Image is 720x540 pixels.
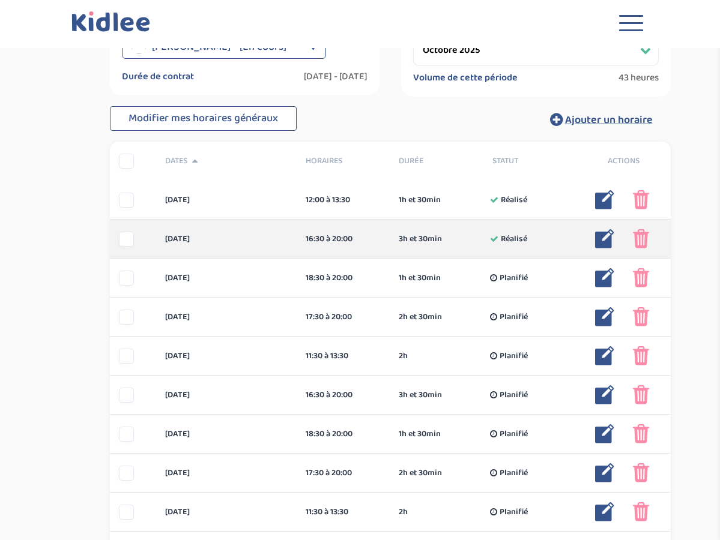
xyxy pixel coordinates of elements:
span: 3h et 30min [399,233,442,245]
img: poubelle_rose.png [633,385,649,404]
label: Volume de cette période [413,72,518,84]
img: poubelle_rose.png [633,190,649,209]
span: Modifier mes horaires généraux [129,110,278,127]
span: 2h et 30min [399,467,442,479]
img: modifier_bleu.png [595,424,614,443]
span: 43 heures [619,72,659,84]
span: Horaires [306,155,381,167]
img: modifier_bleu.png [595,463,614,482]
div: [DATE] [156,311,297,323]
span: Planifié [500,389,528,401]
div: [DATE] [156,428,297,440]
div: Statut [483,155,577,167]
div: 11:30 à 13:30 [306,350,381,362]
div: 18:30 à 20:00 [306,428,381,440]
img: modifier_bleu.png [595,346,614,365]
div: [DATE] [156,272,297,284]
span: Planifié [500,350,528,362]
div: [DATE] [156,233,297,245]
span: 3h et 30min [399,389,442,401]
img: poubelle_rose.png [633,346,649,365]
div: 16:30 à 20:00 [306,389,381,401]
span: Réalisé [501,194,527,206]
span: Planifié [500,311,528,323]
div: [DATE] [156,350,297,362]
span: 2h et 30min [399,311,442,323]
span: Planifié [500,506,528,518]
div: 11:30 à 13:30 [306,506,381,518]
div: 17:30 à 20:00 [306,311,381,323]
div: [DATE] [156,194,297,206]
span: 1h et 30min [399,428,441,440]
img: modifier_bleu.png [595,385,614,404]
img: modifier_bleu.png [595,502,614,521]
div: [DATE] [156,467,297,479]
img: poubelle_rose.png [633,463,649,482]
div: 17:30 à 20:00 [306,467,381,479]
span: 1h et 30min [399,272,441,284]
img: modifier_bleu.png [595,229,614,248]
button: Ajouter un horaire [532,106,671,133]
span: Planifié [500,467,528,479]
button: Modifier mes horaires généraux [110,106,297,131]
span: 2h [399,506,408,518]
span: 2h [399,350,408,362]
img: poubelle_rose.png [633,424,649,443]
label: Durée de contrat [122,71,194,83]
span: Planifié [500,272,528,284]
img: poubelle_rose.png [633,229,649,248]
span: Planifié [500,428,528,440]
img: poubelle_rose.png [633,502,649,521]
div: 16:30 à 20:00 [306,233,381,245]
label: [DATE] - [DATE] [304,71,368,83]
div: [DATE] [156,506,297,518]
div: 12:00 à 13:30 [306,194,381,206]
img: poubelle_rose.png [633,307,649,326]
img: poubelle_rose.png [633,268,649,287]
img: modifier_bleu.png [595,190,614,209]
span: 1h et 30min [399,194,441,206]
div: Actions [577,155,671,167]
img: modifier_bleu.png [595,268,614,287]
img: modifier_bleu.png [595,307,614,326]
div: Durée [390,155,483,167]
div: 18:30 à 20:00 [306,272,381,284]
span: Réalisé [501,233,527,245]
div: Dates [156,155,297,167]
div: [DATE] [156,389,297,401]
span: Ajouter un horaire [565,112,653,128]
